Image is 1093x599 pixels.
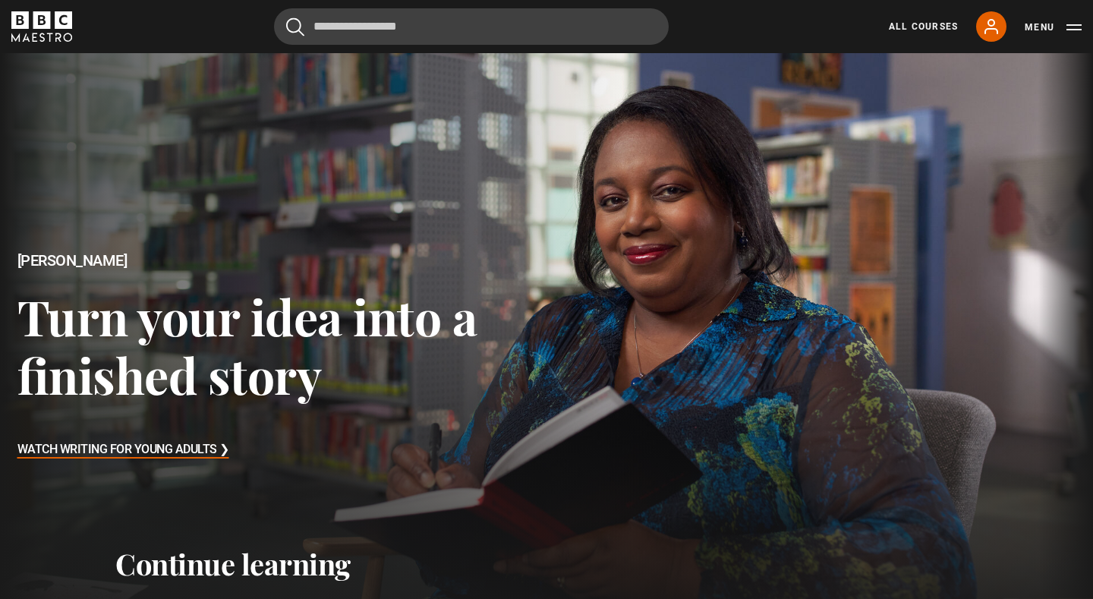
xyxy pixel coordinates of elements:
button: Toggle navigation [1025,20,1082,35]
a: All Courses [889,20,958,33]
h3: Turn your idea into a finished story [17,287,547,405]
h2: [PERSON_NAME] [17,252,547,270]
svg: BBC Maestro [11,11,72,42]
h2: Continue learning [115,547,978,582]
button: Submit the search query [286,17,304,36]
h3: Watch Writing for Young Adults ❯ [17,439,229,462]
input: Search [274,8,669,45]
